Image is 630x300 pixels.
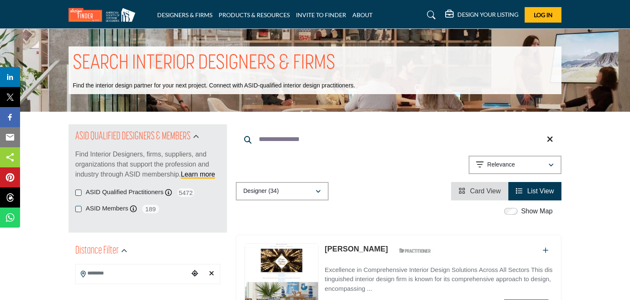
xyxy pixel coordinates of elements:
[181,171,215,178] a: Learn more
[508,182,561,200] li: List View
[459,187,501,195] a: View Card
[534,11,553,18] span: Log In
[487,161,515,169] p: Relevance
[75,149,220,179] p: Find Interior Designers, firms, suppliers, and organizations that support the profession and indu...
[451,182,508,200] li: Card View
[325,265,553,294] p: Excellence in Comprehensive Interior Design Solutions Across All Sectors This distinguished inter...
[76,265,189,282] input: Search Location
[527,187,554,195] span: List View
[296,11,346,18] a: INVITE TO FINDER
[525,7,561,23] button: Log In
[516,187,554,195] a: View List
[86,187,163,197] label: ASID Qualified Practitioners
[543,247,548,254] a: Add To List
[141,204,160,214] span: 189
[325,244,388,255] p: Margaret Kaywell
[325,260,553,294] a: Excellence in Comprehensive Interior Design Solutions Across All Sectors This distinguished inter...
[75,190,82,196] input: ASID Qualified Practitioners checkbox
[176,187,195,198] span: 5472
[445,10,518,20] div: DESIGN YOUR LISTING
[219,11,290,18] a: PRODUCTS & RESOURCES
[521,206,553,216] label: Show Map
[75,129,191,144] h2: ASID QUALIFIED DESIGNERS & MEMBERS
[470,187,501,195] span: Card View
[73,51,335,77] h1: SEARCH INTERIOR DESIGNERS & FIRMS
[457,11,518,18] h5: DESIGN YOUR LISTING
[469,156,561,174] button: Relevance
[352,11,372,18] a: ABOUT
[69,8,140,22] img: Site Logo
[419,8,441,22] a: Search
[236,182,329,200] button: Designer (34)
[86,204,128,213] label: ASID Members
[75,206,82,212] input: ASID Members checkbox
[396,246,434,256] img: ASID Qualified Practitioners Badge Icon
[236,129,561,149] input: Search Keyword
[325,245,388,253] a: [PERSON_NAME]
[75,244,119,259] h2: Distance Filter
[205,265,218,283] div: Clear search location
[189,265,201,283] div: Choose your current location
[73,82,355,90] p: Find the interior design partner for your next project. Connect with ASID-qualified interior desi...
[243,187,279,195] p: Designer (34)
[157,11,212,18] a: DESIGNERS & FIRMS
